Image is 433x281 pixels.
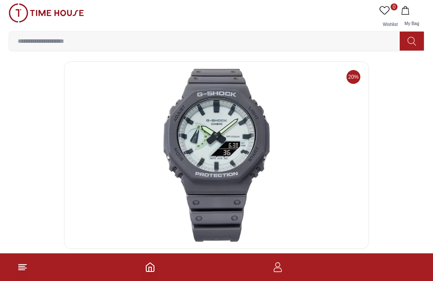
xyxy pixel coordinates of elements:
[379,22,401,27] span: Wishlist
[145,262,155,272] a: Home
[399,3,424,31] button: My Bag
[401,21,423,26] span: My Bag
[9,3,84,22] img: ...
[346,70,360,84] span: 20%
[391,3,398,10] span: 0
[71,69,362,242] img: G-SHOCK Men's Analog-Digital White Dial Watch - GA-2100HD-8ADR
[378,3,399,31] a: 0Wishlist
